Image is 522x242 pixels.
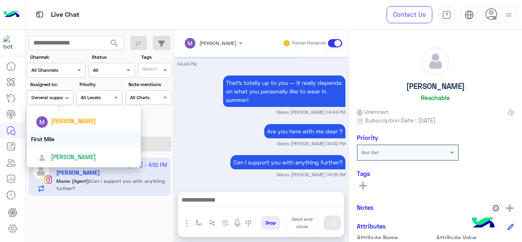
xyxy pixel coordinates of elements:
img: add [506,204,513,212]
small: Marex [PERSON_NAME] 04:52 PM [277,140,345,147]
img: select flow [195,220,202,226]
img: send message [328,219,336,227]
img: Trigger scenario [209,220,215,226]
a: tab [438,6,455,23]
img: Logo [3,6,20,23]
button: Trigger scenario [206,216,219,230]
img: send voice note [232,218,242,228]
div: First Mile [27,131,141,147]
div: Select [141,65,157,75]
span: [PERSON_NAME] [51,153,96,160]
img: ACg8ocJ5kWkbDFwHhE1-NCdHlUdL0Moenmmb7xp8U7RIpZhCQ1Zz3Q=s96-c [36,116,48,128]
label: Note mentions [128,81,170,88]
img: tab [35,9,45,20]
img: make a call [245,220,252,226]
img: profile [504,10,514,20]
button: create order [219,216,232,230]
img: defaultAdmin.png [422,47,449,75]
h6: Tags [357,170,514,177]
p: 18/9/2025, 4:52 PM [264,124,345,138]
img: create order [222,220,229,226]
label: Priority [80,81,122,88]
button: Drop [261,216,280,230]
span: Attribute Value [436,233,514,242]
small: Marex [PERSON_NAME] 04:52 PM [277,171,345,178]
img: send attachment [182,218,192,228]
span: Unknown [357,107,389,116]
h6: Attributes [357,222,386,230]
span: search [109,38,119,48]
label: Status [92,53,134,61]
p: 18/9/2025, 4:52 PM [230,155,345,169]
img: 317874714732967 [3,36,18,50]
label: Tags [141,53,171,61]
span: Subscription Date : [DATE] [365,116,436,124]
img: tab [464,10,474,20]
label: Channel: [30,53,85,61]
b: Not Set [362,149,378,155]
img: hulul-logo.png [469,209,498,238]
p: Live Chat [51,9,80,20]
img: tab [442,10,451,20]
h6: Notes [357,204,374,211]
h6: Reachable [421,94,450,101]
img: defaultAdmin.png [36,152,48,164]
small: Marex [PERSON_NAME] 04:49 PM [276,109,345,115]
span: [PERSON_NAME] [199,40,237,46]
span: Attribute Name [357,233,435,242]
span: [PERSON_NAME] [51,118,96,124]
h6: Priority [357,134,378,141]
ng-dropdown-panel: Options list [27,106,141,167]
small: Human Handover [292,40,326,47]
button: search [104,36,124,53]
label: Assigned to: [30,81,72,88]
button: Send and close [286,212,318,233]
p: 18/9/2025, 4:49 PM [223,75,345,107]
small: 04:48 PM [177,61,197,67]
img: notes [493,205,499,211]
a: Contact Us [387,6,432,23]
h5: [PERSON_NAME] [406,82,465,91]
button: select flow [192,216,206,230]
